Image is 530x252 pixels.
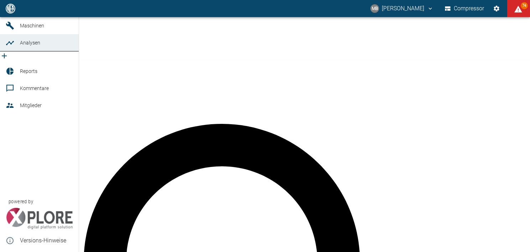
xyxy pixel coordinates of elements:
button: maximilian.becker@neuman-esser.com [369,2,435,15]
span: Versions-Hinweise [20,236,73,245]
span: Maschinen [20,23,44,28]
span: powered by [9,198,33,205]
button: Compressor [443,2,486,15]
img: Xplore Logo [6,208,73,229]
img: logo [5,4,16,13]
span: 74 [521,2,528,9]
span: Analysen [20,40,40,46]
span: Mitglieder [20,103,42,108]
h1: Analysen [20,25,530,42]
span: Kommentare [20,85,49,91]
button: Einstellungen [490,2,503,15]
div: MB [370,4,379,13]
span: Reports [20,68,37,74]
